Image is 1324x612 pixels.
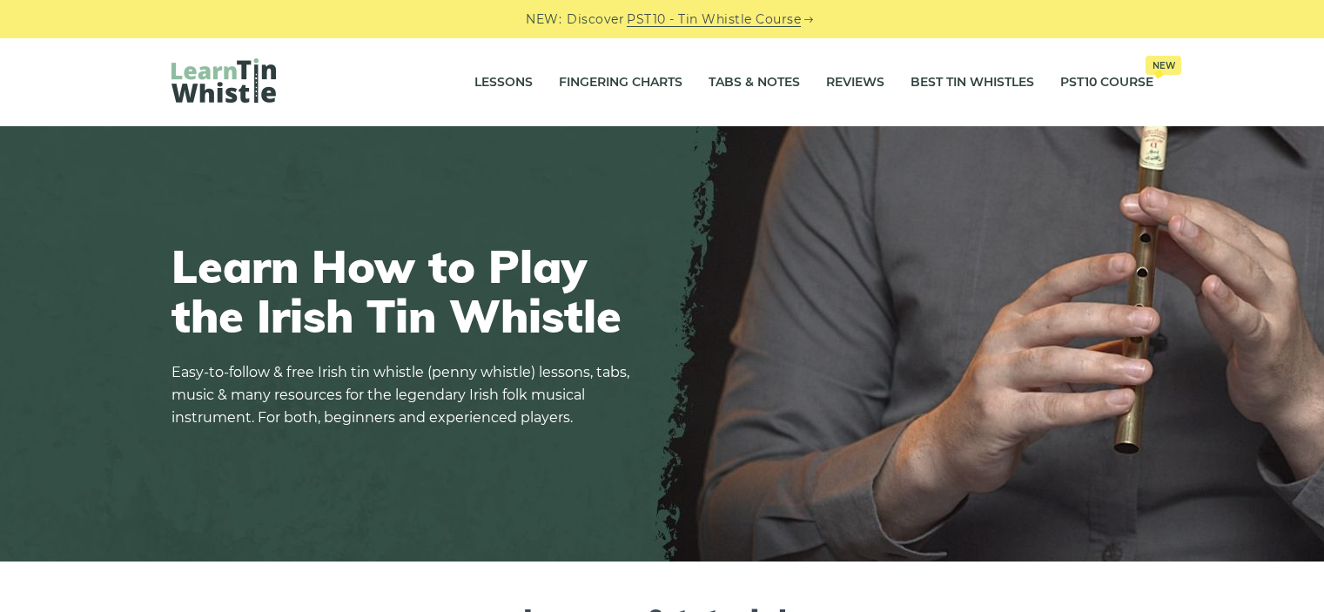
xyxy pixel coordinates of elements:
[911,61,1034,104] a: Best Tin Whistles
[709,61,800,104] a: Tabs & Notes
[1146,56,1181,75] span: New
[171,58,276,103] img: LearnTinWhistle.com
[171,241,642,340] h1: Learn How to Play the Irish Tin Whistle
[1060,61,1153,104] a: PST10 CourseNew
[559,61,682,104] a: Fingering Charts
[826,61,884,104] a: Reviews
[474,61,533,104] a: Lessons
[171,361,642,429] p: Easy-to-follow & free Irish tin whistle (penny whistle) lessons, tabs, music & many resources for...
